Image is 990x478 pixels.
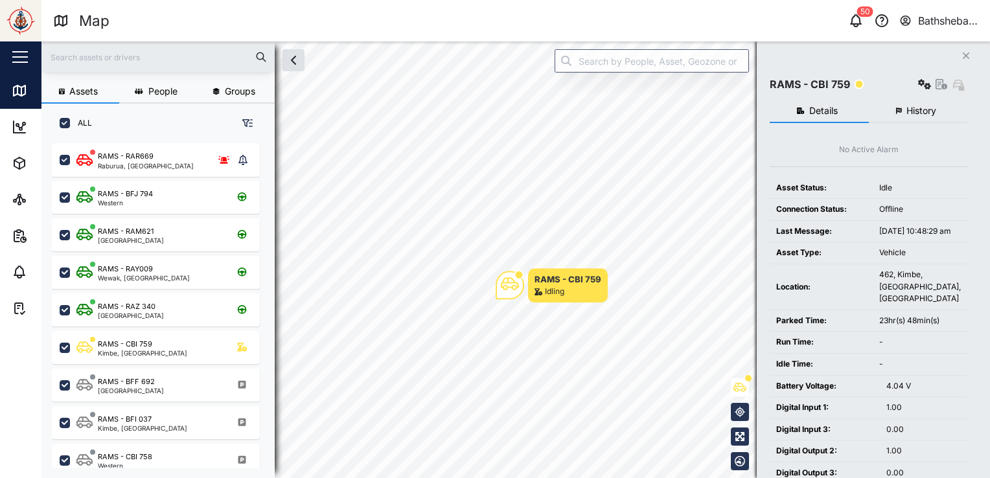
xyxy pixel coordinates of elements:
div: Bathsheba Kare [918,13,979,29]
div: Asset Type: [776,247,866,259]
div: Digital Input 1: [776,402,873,414]
span: Details [809,106,838,115]
div: Western [98,462,152,469]
div: RAMS - CBI 759 [535,273,601,286]
div: Wewak, [GEOGRAPHIC_DATA] [98,275,190,281]
div: - [879,336,961,348]
div: Raburua, [GEOGRAPHIC_DATA] [98,163,194,169]
span: People [148,87,178,96]
div: 23hr(s) 48min(s) [879,315,961,327]
label: ALL [70,118,92,128]
button: Bathsheba Kare [899,12,980,30]
div: RAMS - CBI 759 [98,339,152,350]
div: Map [34,84,63,98]
div: Digital Input 3: [776,424,873,436]
div: RAMS - RAZ 340 [98,301,155,312]
div: 50 [857,6,873,17]
div: Alarms [34,265,74,279]
div: Connection Status: [776,203,866,216]
div: RAMS - BFI 037 [98,414,152,425]
div: Battery Voltage: [776,380,873,393]
div: Sites [34,192,65,207]
div: [GEOGRAPHIC_DATA] [98,312,164,319]
div: Digital Output 2: [776,445,873,457]
div: Location: [776,281,866,293]
input: Search by People, Asset, Geozone or Place [555,49,749,73]
div: Tasks [34,301,69,315]
div: Western [98,199,153,206]
div: [GEOGRAPHIC_DATA] [98,237,164,244]
div: RAMS - RAR669 [98,151,154,162]
div: RAMS - CBI 759 [770,76,850,93]
div: Idle [879,182,961,194]
div: Kimbe, [GEOGRAPHIC_DATA] [98,425,187,431]
div: RAMS - RAY009 [98,264,153,275]
div: RAMS - BFF 692 [98,376,155,387]
div: Vehicle [879,247,961,259]
div: Run Time: [776,336,866,348]
div: 4.04 V [886,380,961,393]
div: RAMS - CBI 758 [98,451,152,462]
div: Offline [879,203,961,216]
div: Parked Time: [776,315,866,327]
div: 1.00 [886,402,961,414]
input: Search assets or drivers [49,47,267,67]
div: [GEOGRAPHIC_DATA] [98,387,164,394]
div: Reports [34,229,78,243]
div: Map marker [496,268,608,302]
div: [DATE] 10:48:29 am [879,225,961,238]
div: Idle Time: [776,358,866,370]
div: Assets [34,156,74,170]
div: RAMS - RAM621 [98,226,154,237]
div: RAMS - BFJ 794 [98,188,153,199]
canvas: Map [41,41,990,478]
div: 0.00 [886,424,961,436]
span: Assets [69,87,98,96]
span: Groups [225,87,255,96]
div: Last Message: [776,225,866,238]
div: 1.00 [886,445,961,457]
div: - [879,358,961,370]
div: Kimbe, [GEOGRAPHIC_DATA] [98,350,187,356]
div: Asset Status: [776,182,866,194]
div: 462, Kimbe, [GEOGRAPHIC_DATA], [GEOGRAPHIC_DATA] [879,269,961,305]
div: No Active Alarm [839,144,899,156]
div: grid [52,139,274,468]
img: Main Logo [6,6,35,35]
div: Map [79,10,109,32]
div: Dashboard [34,120,92,134]
span: History [906,106,936,115]
div: Idling [545,286,564,298]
